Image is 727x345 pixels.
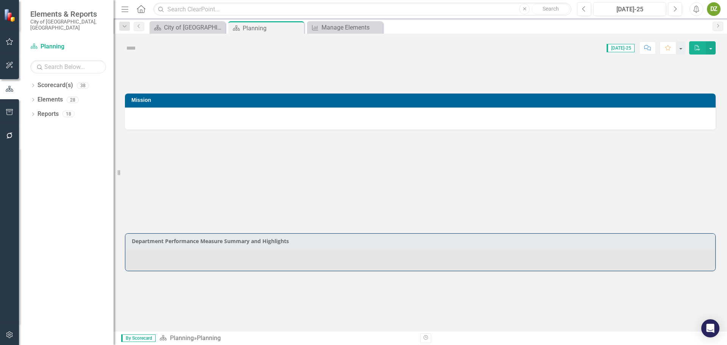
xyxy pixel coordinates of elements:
[67,97,79,103] div: 28
[543,6,559,12] span: Search
[701,319,719,337] div: Open Intercom Messenger
[170,334,194,342] a: Planning
[37,81,73,90] a: Scorecard(s)
[37,95,63,104] a: Elements
[151,23,223,32] a: City of [GEOGRAPHIC_DATA]
[532,4,569,14] button: Search
[37,110,59,119] a: Reports
[77,82,89,89] div: 38
[30,9,106,19] span: Elements & Reports
[321,23,381,32] div: Manage Elements
[197,334,221,342] div: Planning
[3,8,17,22] img: ClearPoint Strategy
[132,238,711,244] h3: Department Performance Measure Summary and Highlights
[62,111,75,117] div: 18
[125,42,137,54] img: Not Defined
[593,2,666,16] button: [DATE]-25
[159,334,415,343] div: »
[596,5,663,14] div: [DATE]-25
[121,334,156,342] span: By Scorecard
[607,44,635,52] span: [DATE]-25
[30,42,106,51] a: Planning
[153,3,571,16] input: Search ClearPoint...
[309,23,381,32] a: Manage Elements
[164,23,223,32] div: City of [GEOGRAPHIC_DATA]
[30,60,106,73] input: Search Below...
[30,19,106,31] small: City of [GEOGRAPHIC_DATA], [GEOGRAPHIC_DATA]
[131,97,712,103] h3: Mission
[707,2,721,16] button: DZ
[243,23,302,33] div: Planning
